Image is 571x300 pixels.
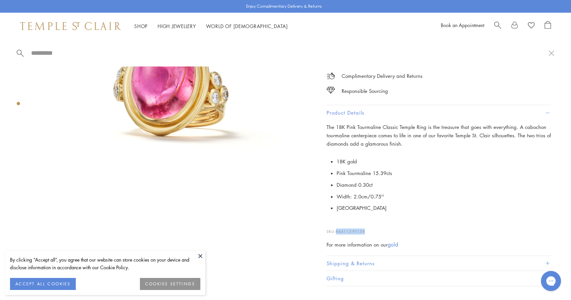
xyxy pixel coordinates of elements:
[337,202,551,214] li: [GEOGRAPHIC_DATA]
[413,132,514,139] span: one of our favorite Temple St. Clair silhouettes
[10,278,76,290] button: ACCEPT ALL COOKIES
[206,23,288,29] a: World of [DEMOGRAPHIC_DATA]World of [DEMOGRAPHIC_DATA]
[10,256,200,271] div: By clicking “Accept all”, you agree that our website can store cookies on your device and disclos...
[17,100,20,111] div: Product gallery navigation
[327,241,551,249] div: For more information on our
[20,22,121,30] img: Temple St. Clair
[246,3,322,10] p: Enjoy Complimentary Delivery & Returns
[134,23,148,29] a: ShopShop
[327,256,551,271] button: Shipping & Returns
[342,87,388,95] div: Responsible Sourcing
[494,21,501,31] a: Search
[327,271,551,286] button: Gifting
[158,23,196,29] a: High JewelleryHigh Jewellery
[342,72,422,80] p: Complimentary Delivery and Returns
[545,21,551,31] a: Open Shopping Bag
[441,22,484,28] a: Book an Appointment
[337,167,551,179] li: Pink Tourmaline 15.39cts
[337,156,551,167] li: 18K gold
[134,22,288,30] nav: Main navigation
[388,241,398,248] a: gold
[327,124,551,147] span: The 18K Pink Tourmaline Classic Temple Ring is the treasure that goes with everything. A cabochon...
[327,72,335,80] img: icon_delivery.svg
[538,269,564,293] iframe: Gorgias live chat messenger
[327,222,551,235] p: SKU:
[327,105,551,120] button: Product Details
[140,278,200,290] button: COOKIES SETTINGS
[528,21,535,31] a: View Wishlist
[336,229,365,234] span: R44113-PT15V
[327,87,335,94] img: icon_sourcing.svg
[337,179,551,191] li: Diamond 0.30ct
[337,191,551,202] li: Width: 2.0cm/0.75''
